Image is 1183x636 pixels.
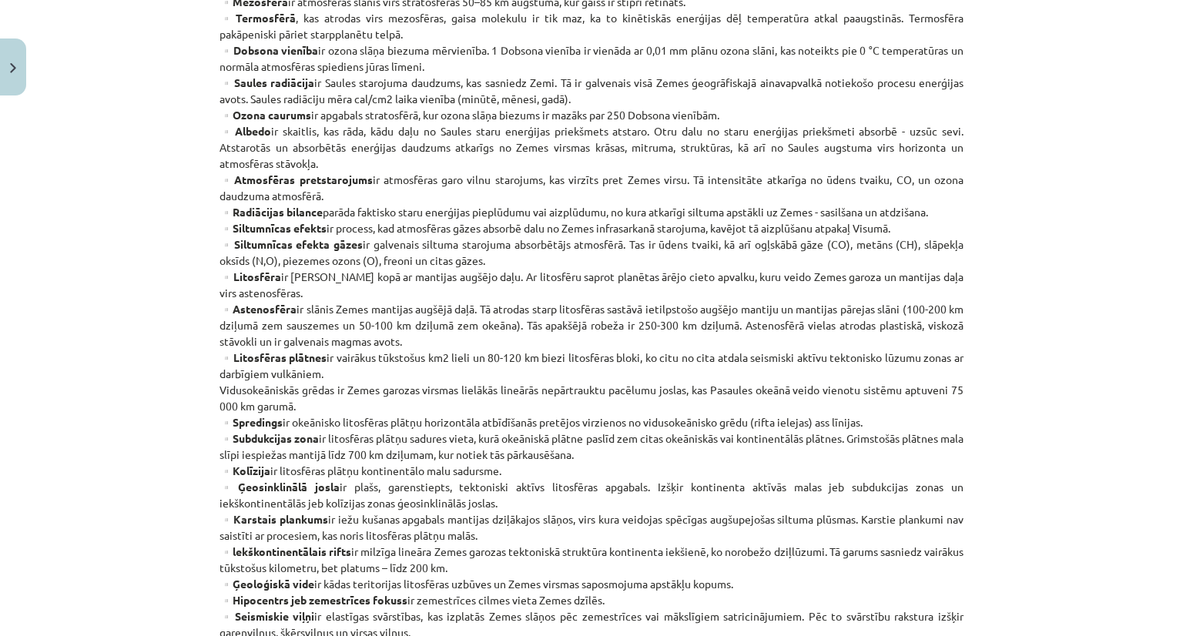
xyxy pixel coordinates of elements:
[220,124,271,138] strong: ▫️Albedo
[220,480,340,494] strong: ▫️Ģeosinklinālā josla
[220,75,314,89] strong: ▫️Saules radiācija
[220,237,330,251] strong: ▫️Siltumnīcas efekta
[220,172,373,186] strong: ▫️Atmosfēras pretstarojums
[220,221,327,235] strong: ▫️Siltumnīcas efekts
[220,302,297,316] strong: ▫️Astenosfēra
[220,11,296,25] strong: ▫️Termosfērā
[220,544,351,558] strong: ▫️lekškontinentālais rifts
[220,415,283,429] strong: ▫️Spredings
[220,43,318,57] strong: ▫️Dobsona vienība
[220,269,281,283] strong: ▫️Litosfēra
[220,350,327,364] strong: ▫️Litosfēras plātnes
[220,108,311,122] strong: ▫️Ozona caurums
[220,205,323,219] strong: ▫️Radiācijas bilance
[220,464,270,477] strong: ▫️Kolīzija
[333,237,363,251] strong: gāzes
[220,512,328,526] strong: ▫️Karstais plankums
[10,63,16,73] img: icon-close-lesson-0947bae3869378f0d4975bcd49f059093ad1ed9edebbc8119c70593378902aed.svg
[220,593,407,607] strong: ▫️Hipocentrs jeb zemestrīces fokuss
[220,577,314,591] strong: ▫️Ģeoloģiskā vide
[220,609,314,623] strong: ▫️Seismiskie viļņi
[220,431,319,445] strong: ▫️Subdukcijas zona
